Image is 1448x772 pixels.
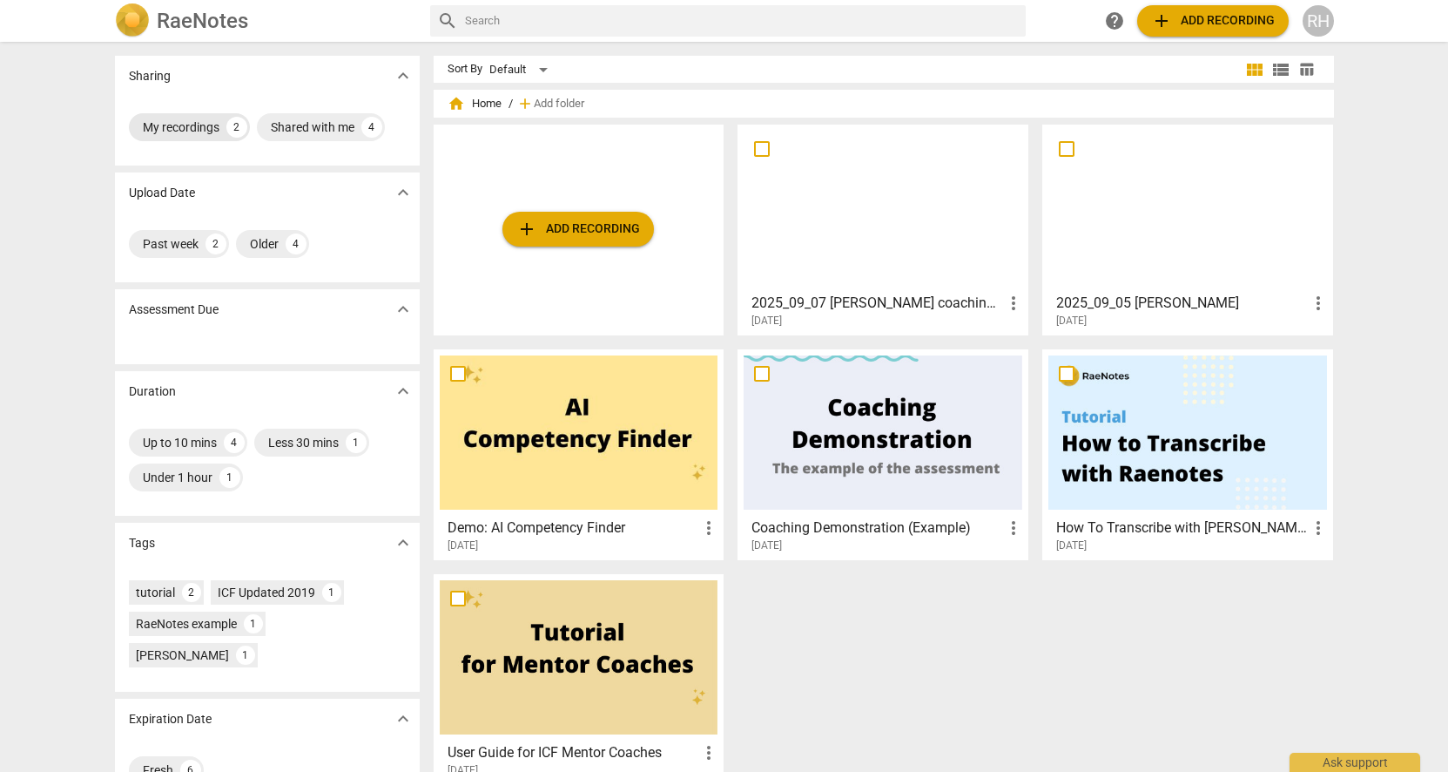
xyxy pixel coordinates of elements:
[205,234,226,254] div: 2
[182,583,201,602] div: 2
[115,3,150,38] img: Logo
[508,98,513,111] span: /
[361,117,382,138] div: 4
[129,534,155,552] p: Tags
[1151,10,1172,31] span: add
[1308,518,1329,538] span: more_vert
[1268,57,1294,83] button: List view
[393,299,414,320] span: expand_more
[143,235,199,253] div: Past week
[224,432,245,453] div: 4
[390,179,416,206] button: Show more
[448,518,699,538] h3: Demo: AI Competency Finder
[393,532,414,553] span: expand_more
[1048,131,1327,328] a: 2025_09_05 [PERSON_NAME][DATE]
[448,538,478,553] span: [DATE]
[390,378,416,404] button: Show more
[1056,538,1087,553] span: [DATE]
[751,314,782,328] span: [DATE]
[346,432,367,453] div: 1
[322,583,341,602] div: 1
[129,67,171,85] p: Sharing
[448,95,502,112] span: Home
[236,646,255,665] div: 1
[1298,61,1315,78] span: table_chart
[136,615,237,633] div: RaeNotes example
[489,56,554,84] div: Default
[219,467,240,488] div: 1
[129,710,212,728] p: Expiration Date
[226,117,247,138] div: 2
[1003,518,1024,538] span: more_vert
[1003,293,1024,314] span: more_vert
[1048,356,1327,552] a: How To Transcribe with [PERSON_NAME][DATE]
[393,381,414,402] span: expand_more
[698,518,719,538] span: more_vert
[157,9,248,33] h2: RaeNotes
[1056,293,1308,314] h3: 2025_09_05 Tracy C_FirstSession
[390,706,416,732] button: Show more
[390,530,416,556] button: Show more
[1303,5,1334,37] button: RH
[129,184,195,202] p: Upload Date
[751,293,1003,314] h3: 2025_09_07 Amy V coaching Ruth_FirstSession
[143,469,212,486] div: Under 1 hour
[516,219,640,240] span: Add recording
[286,234,306,254] div: 4
[1242,57,1268,83] button: Tile view
[448,95,465,112] span: home
[136,584,175,601] div: tutorial
[393,708,414,729] span: expand_more
[1056,314,1087,328] span: [DATE]
[143,434,217,451] div: Up to 10 mins
[115,3,416,38] a: LogoRaeNotes
[1294,57,1320,83] button: Table view
[440,356,718,552] a: Demo: AI Competency Finder[DATE]
[1151,10,1275,31] span: Add recording
[1137,5,1289,37] button: Upload
[516,219,537,240] span: add
[244,614,263,633] div: 1
[250,235,279,253] div: Older
[1270,59,1291,80] span: view_list
[698,742,719,763] span: more_vert
[268,434,339,451] div: Less 30 mins
[751,518,1003,538] h3: Coaching Demonstration (Example)
[744,356,1022,552] a: Coaching Demonstration (Example)[DATE]
[136,647,229,664] div: [PERSON_NAME]
[1290,753,1420,772] div: Ask support
[465,7,1019,35] input: Search
[218,584,315,601] div: ICF Updated 2019
[393,182,414,203] span: expand_more
[393,65,414,86] span: expand_more
[1056,518,1308,538] h3: How To Transcribe with RaeNotes
[744,131,1022,328] a: 2025_09_07 [PERSON_NAME] coaching [PERSON_NAME][DATE]
[751,538,782,553] span: [DATE]
[129,383,176,401] p: Duration
[143,119,219,136] div: My recordings
[502,212,654,247] button: Upload
[516,95,534,112] span: add
[271,119,354,136] div: Shared with me
[448,63,482,76] div: Sort By
[1104,10,1125,31] span: help
[1099,5,1130,37] a: Help
[390,63,416,89] button: Show more
[534,98,584,111] span: Add folder
[437,10,458,31] span: search
[129,301,219,319] p: Assessment Due
[1244,59,1265,80] span: view_module
[448,742,699,763] h3: User Guide for ICF Mentor Coaches
[1308,293,1329,314] span: more_vert
[390,296,416,322] button: Show more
